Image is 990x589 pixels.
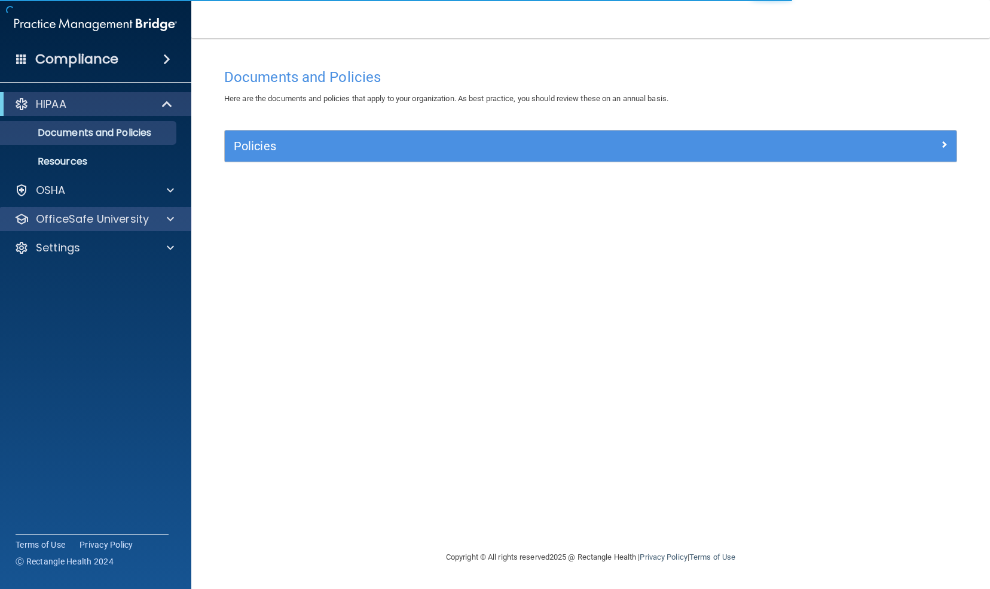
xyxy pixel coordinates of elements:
[234,139,765,153] h5: Policies
[783,504,976,552] iframe: Drift Widget Chat Controller
[14,183,174,198] a: OSHA
[36,183,66,198] p: OSHA
[224,69,957,85] h4: Documents and Policies
[14,97,173,111] a: HIPAA
[234,136,948,156] a: Policies
[36,97,66,111] p: HIPAA
[689,552,735,561] a: Terms of Use
[36,241,80,255] p: Settings
[16,539,65,551] a: Terms of Use
[8,127,171,139] p: Documents and Policies
[224,94,668,103] span: Here are the documents and policies that apply to your organization. As best practice, you should...
[80,539,133,551] a: Privacy Policy
[8,156,171,168] p: Resources
[16,555,114,567] span: Ⓒ Rectangle Health 2024
[640,552,687,561] a: Privacy Policy
[14,212,174,226] a: OfficeSafe University
[36,212,149,226] p: OfficeSafe University
[372,538,809,576] div: Copyright © All rights reserved 2025 @ Rectangle Health | |
[35,51,118,68] h4: Compliance
[14,241,174,255] a: Settings
[14,13,177,37] img: PMB logo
